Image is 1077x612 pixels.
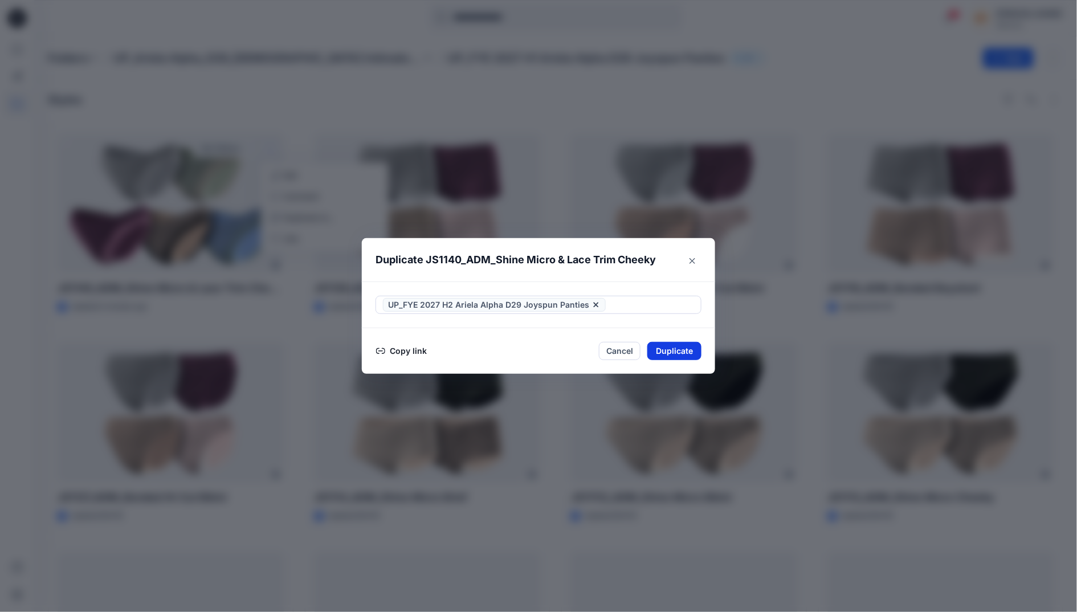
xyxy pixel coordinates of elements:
[376,252,656,268] p: Duplicate JS1140_ADM_Shine Micro & Lace Trim Cheeky
[388,298,589,312] span: UP_FYE 2027 H2 Ariela Alpha D29 Joyspun Panties
[376,344,427,358] button: Copy link
[647,342,701,360] button: Duplicate
[683,252,701,270] button: Close
[599,342,641,360] button: Cancel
